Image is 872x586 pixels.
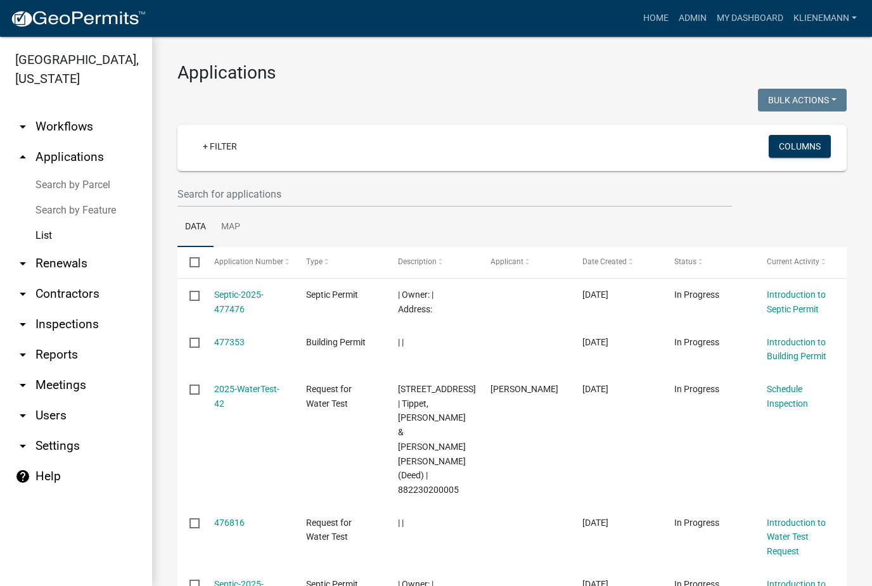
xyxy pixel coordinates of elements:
span: Heather Tippet [490,384,558,394]
datatable-header-cell: Applicant [478,247,570,277]
span: In Progress [674,384,719,394]
h3: Applications [177,62,847,84]
span: | | [398,518,404,528]
a: Data [177,207,214,248]
button: Bulk Actions [758,89,847,111]
span: Applicant [490,257,523,266]
datatable-header-cell: Application Number [202,247,293,277]
a: Admin [674,6,712,30]
span: 09/11/2025 [582,384,608,394]
i: arrow_drop_down [15,119,30,134]
span: In Progress [674,290,719,300]
a: klienemann [788,6,862,30]
i: help [15,469,30,484]
i: arrow_drop_down [15,438,30,454]
i: arrow_drop_down [15,378,30,393]
i: arrow_drop_down [15,286,30,302]
a: Septic-2025-477476 [214,290,264,314]
datatable-header-cell: Date Created [570,247,662,277]
i: arrow_drop_down [15,408,30,423]
span: Date Created [582,257,627,266]
span: Status [674,257,696,266]
a: Map [214,207,248,248]
span: Request for Water Test [306,384,352,409]
datatable-header-cell: Status [662,247,754,277]
span: | | [398,337,404,347]
span: Description [398,257,437,266]
a: 2025-WaterTest-42 [214,384,279,409]
a: Introduction to Septic Permit [767,290,826,314]
span: Request for Water Test [306,518,352,542]
a: Schedule Inspection [767,384,808,409]
i: arrow_drop_down [15,347,30,362]
datatable-header-cell: Description [386,247,478,277]
button: Columns [769,135,831,158]
a: 477353 [214,337,245,347]
span: | Owner: | Address: [398,290,433,314]
i: arrow_drop_down [15,317,30,332]
a: Introduction to Building Permit [767,337,826,362]
span: 09/11/2025 [582,337,608,347]
span: Current Activity [767,257,819,266]
i: arrow_drop_down [15,256,30,271]
input: Search for applications [177,181,732,207]
i: arrow_drop_up [15,150,30,165]
a: + Filter [193,135,247,158]
span: 09/12/2025 [582,290,608,300]
datatable-header-cell: Select [177,247,202,277]
datatable-header-cell: Current Activity [755,247,847,277]
span: Type [306,257,323,266]
span: Septic Permit [306,290,358,300]
span: 09/10/2025 [582,518,608,528]
span: 12634 200TH ST | Tippet, Joshua Logan & Heather Ann (Deed) | 882230200005 [398,384,476,495]
a: Introduction to Water Test Request [767,518,826,557]
a: My Dashboard [712,6,788,30]
a: 476816 [214,518,245,528]
span: Building Permit [306,337,366,347]
span: In Progress [674,337,719,347]
span: Application Number [214,257,283,266]
a: Home [638,6,674,30]
datatable-header-cell: Type [294,247,386,277]
span: In Progress [674,518,719,528]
